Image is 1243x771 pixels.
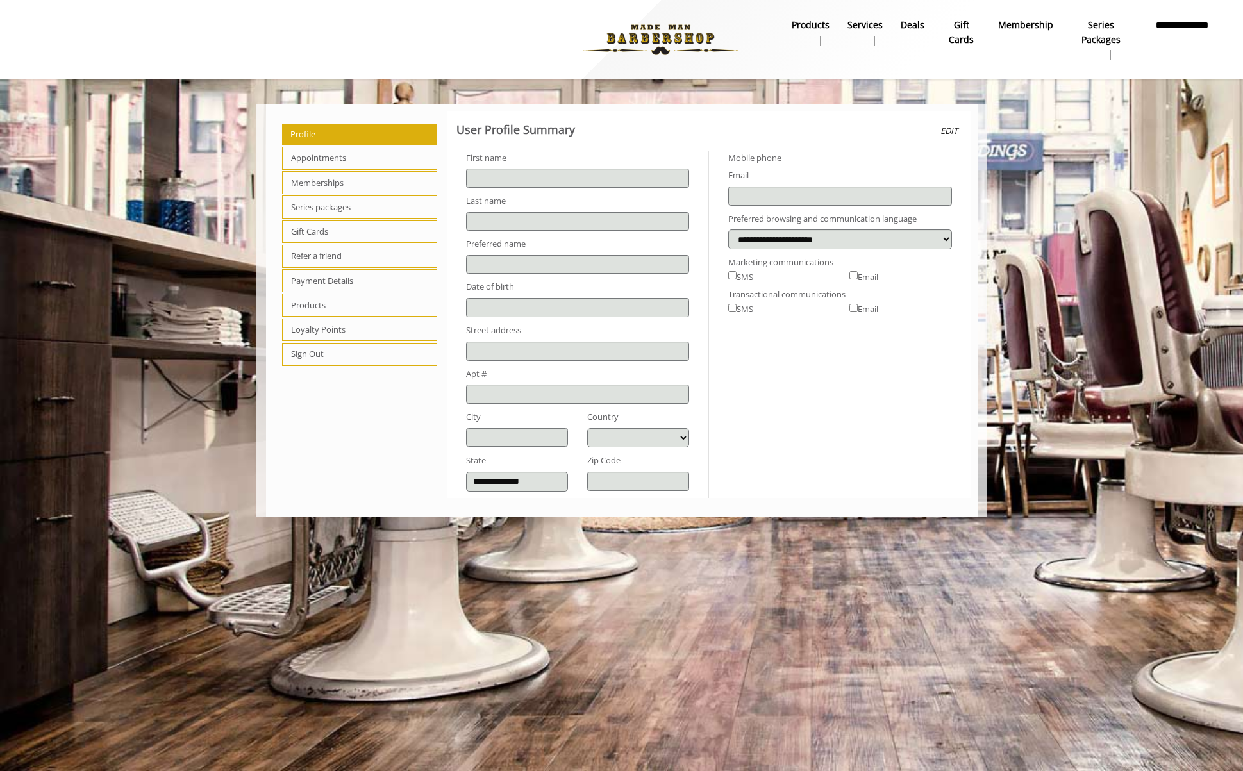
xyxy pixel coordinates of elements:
span: Refer a friend [282,245,438,268]
span: Loyalty Points [282,319,438,342]
span: Memberships [282,171,438,194]
a: MembershipMembership [989,16,1062,49]
b: products [792,18,830,32]
button: Edit user profile [937,111,962,151]
b: Series packages [1071,18,1131,47]
span: Series packages [282,195,438,219]
i: Edit [940,124,958,138]
span: Appointments [282,147,438,170]
b: gift cards [942,18,980,47]
img: Made Man Barbershop logo [572,4,749,75]
a: Productsproducts [783,16,838,49]
b: User Profile Summary [456,122,575,137]
span: Profile [282,124,438,145]
a: Series packagesSeries packages [1062,16,1140,63]
a: ServicesServices [838,16,892,49]
span: Products [282,294,438,317]
span: Payment Details [282,269,438,292]
b: Services [847,18,883,32]
span: Gift Cards [282,220,438,244]
b: Deals [901,18,924,32]
span: Sign Out [282,343,438,366]
a: DealsDeals [892,16,933,49]
b: Membership [998,18,1053,32]
a: Gift cardsgift cards [933,16,989,63]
